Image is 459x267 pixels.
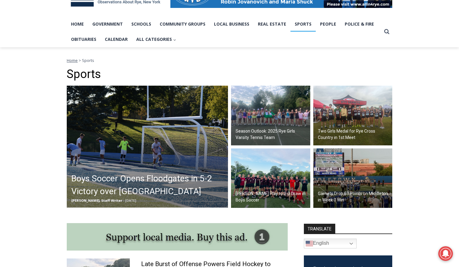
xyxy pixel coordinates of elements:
a: Calendar [101,32,132,47]
img: en [306,240,313,247]
a: English [304,239,357,248]
span: Sports [82,58,94,63]
img: (PHOTO: Rye and Middletown walking to midfield before their Week 0 game on Friday, September 5, 2... [313,148,393,208]
a: Sports [290,16,316,32]
a: Season Outlook: 2025 Rye Girls Varsity Tennis Team [231,86,310,145]
h2: [PERSON_NAME] Play to 3-3 Draw in Boys Soccer [236,190,309,203]
nav: Primary Navigation [67,16,381,47]
h2: Season Outlook: 2025 Rye Girls Varsity Tennis Team [236,128,309,141]
a: Open Tues. - Sun. [PHONE_NUMBER] [0,61,61,76]
a: Schools [127,16,155,32]
a: Government [88,16,127,32]
span: - [123,198,124,203]
a: Home [67,58,78,63]
h2: Boys Soccer Opens Floodgates in 5-2 Victory over [GEOGRAPHIC_DATA] [71,172,226,198]
img: (PHOTO: The 2025 Rye Boys Varsity Soccer team. Contributed.) [231,148,310,208]
img: (PHOTO: The Rye Varsity Cross Country team after their first meet on Saturday, September 6, 2025.... [313,86,393,145]
a: Real Estate [254,16,290,32]
a: Intern @ [DOMAIN_NAME] [147,59,295,76]
span: Intern @ [DOMAIN_NAME] [159,61,283,74]
h1: Sports [67,67,392,81]
a: Police & Fire [340,16,378,32]
a: [PERSON_NAME] Play to 3-3 Draw in Boys Soccer [231,148,310,208]
a: Home [67,16,88,32]
span: [PERSON_NAME], Staff Writer [71,198,122,203]
div: "the precise, almost orchestrated movements of cutting and assembling sushi and [PERSON_NAME] mak... [62,38,87,73]
strong: TRANSLATE [304,224,335,233]
h2: Two Girls Medal for Rye Cross Country in 1st Meet [318,128,391,141]
a: Community Groups [155,16,210,32]
img: (PHOTO: Rye Boys Soccer's Connor Dehmer (#25) scored the game-winning goal to help the Garnets de... [67,86,228,208]
a: Boys Soccer Opens Floodgates in 5-2 Victory over [GEOGRAPHIC_DATA] [PERSON_NAME], Staff Writer - ... [67,86,228,208]
span: [DATE] [125,198,136,203]
div: "[PERSON_NAME] and I covered the [DATE] Parade, which was a really eye opening experience as I ha... [154,0,288,59]
a: Garnets Drop 63 Points on Middleton in Week 0 Win [313,148,393,208]
button: View Search Form [381,26,392,37]
img: (PHOTO: The Rye Girls Varsity Tennis team posing in their partnered costumes before our annual St... [231,86,310,145]
img: support local media, buy this ad [67,223,288,251]
a: Two Girls Medal for Rye Cross Country in 1st Meet [313,86,393,145]
nav: Breadcrumbs [67,57,392,63]
a: People [316,16,340,32]
button: Child menu of All Categories [132,32,180,47]
a: Obituaries [67,32,101,47]
span: > [79,58,81,63]
span: Open Tues. - Sun. [PHONE_NUMBER] [2,63,60,86]
a: Local Business [210,16,254,32]
h2: Garnets Drop 63 Points on Middleton in Week 0 Win [318,190,391,203]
